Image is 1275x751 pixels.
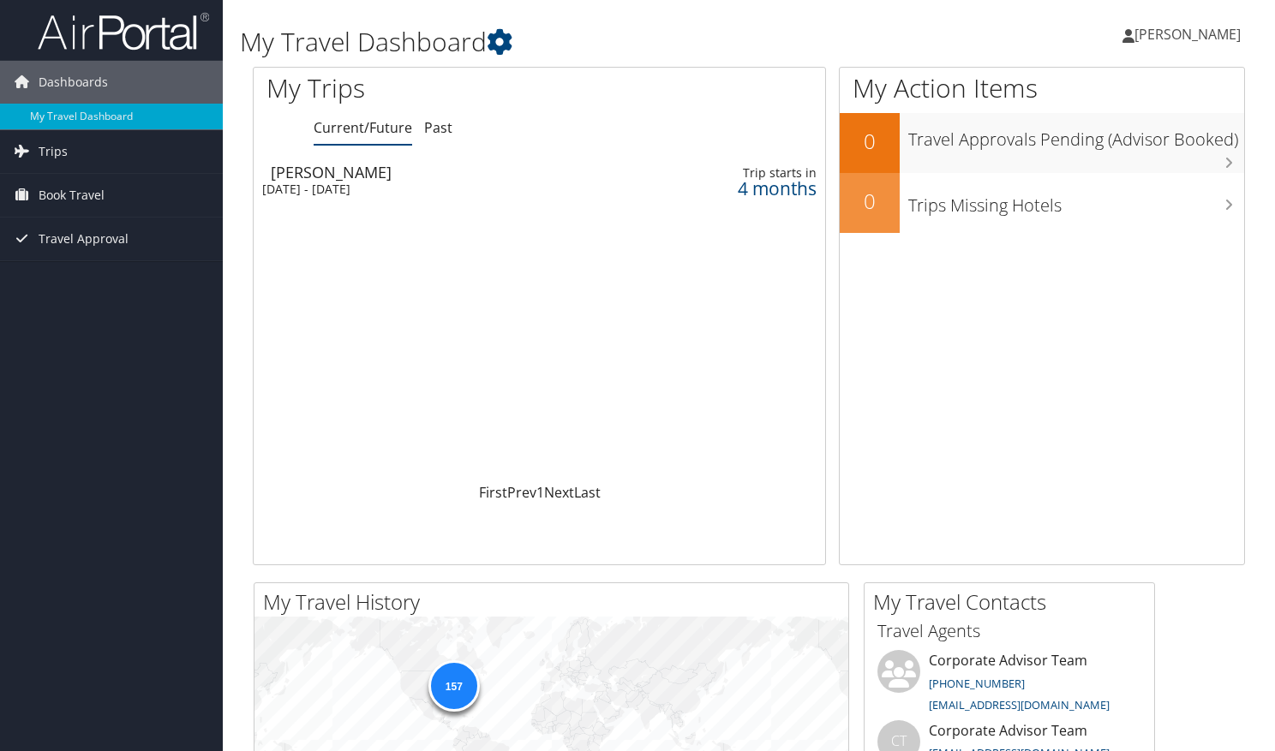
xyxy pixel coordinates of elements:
[39,61,108,104] span: Dashboards
[271,164,621,180] div: [PERSON_NAME]
[574,483,601,502] a: Last
[314,118,412,137] a: Current/Future
[908,119,1244,152] h3: Travel Approvals Pending (Advisor Booked)
[840,113,1244,173] a: 0Travel Approvals Pending (Advisor Booked)
[929,676,1025,691] a: [PHONE_NUMBER]
[908,185,1244,218] h3: Trips Missing Hotels
[840,70,1244,106] h1: My Action Items
[840,127,900,156] h2: 0
[873,587,1154,617] h2: My Travel Contacts
[507,483,536,502] a: Prev
[266,70,574,106] h1: My Trips
[929,697,1110,712] a: [EMAIL_ADDRESS][DOMAIN_NAME]
[479,483,507,502] a: First
[544,483,574,502] a: Next
[39,218,129,260] span: Travel Approval
[1134,25,1241,44] span: [PERSON_NAME]
[1122,9,1258,60] a: [PERSON_NAME]
[38,11,209,51] img: airportal-logo.png
[840,173,1244,233] a: 0Trips Missing Hotels
[877,619,1141,643] h3: Travel Agents
[840,187,900,216] h2: 0
[428,660,479,712] div: 157
[424,118,452,137] a: Past
[39,174,105,217] span: Book Travel
[39,130,68,173] span: Trips
[678,181,817,196] div: 4 months
[869,650,1150,720] li: Corporate Advisor Team
[536,483,544,502] a: 1
[263,587,848,617] h2: My Travel History
[678,165,817,181] div: Trip starts in
[262,182,613,197] div: [DATE] - [DATE]
[240,24,919,60] h1: My Travel Dashboard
